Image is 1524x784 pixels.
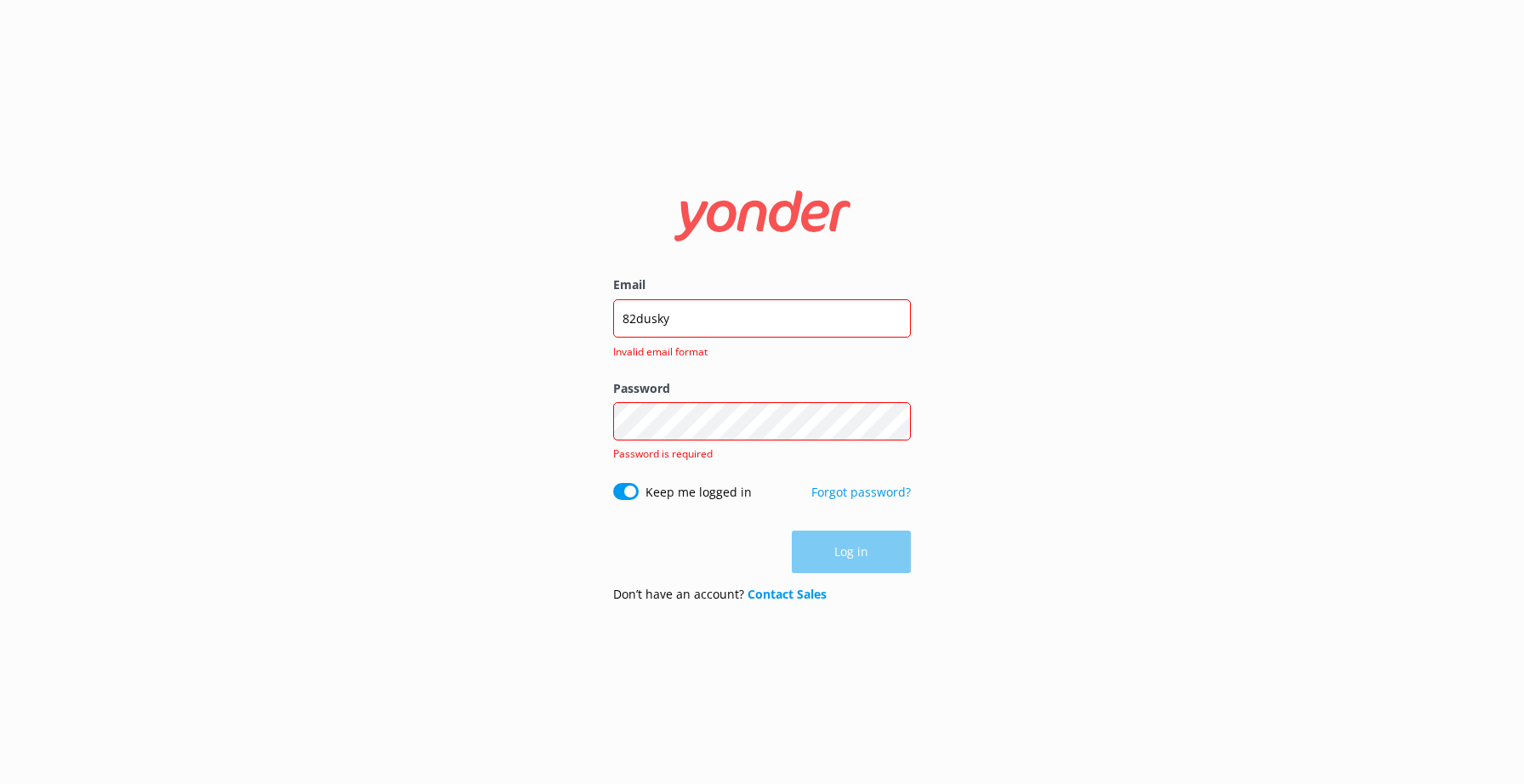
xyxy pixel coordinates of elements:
[613,379,911,398] label: Password
[748,586,827,602] a: Contact Sales
[645,483,752,502] label: Keep me logged in
[613,585,827,604] p: Don’t have an account?
[613,446,713,461] span: Password is required
[613,276,911,294] label: Email
[811,484,911,500] a: Forgot password?
[613,344,901,360] span: Invalid email format
[877,405,911,439] button: Show password
[613,299,911,338] input: user@emailaddress.com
